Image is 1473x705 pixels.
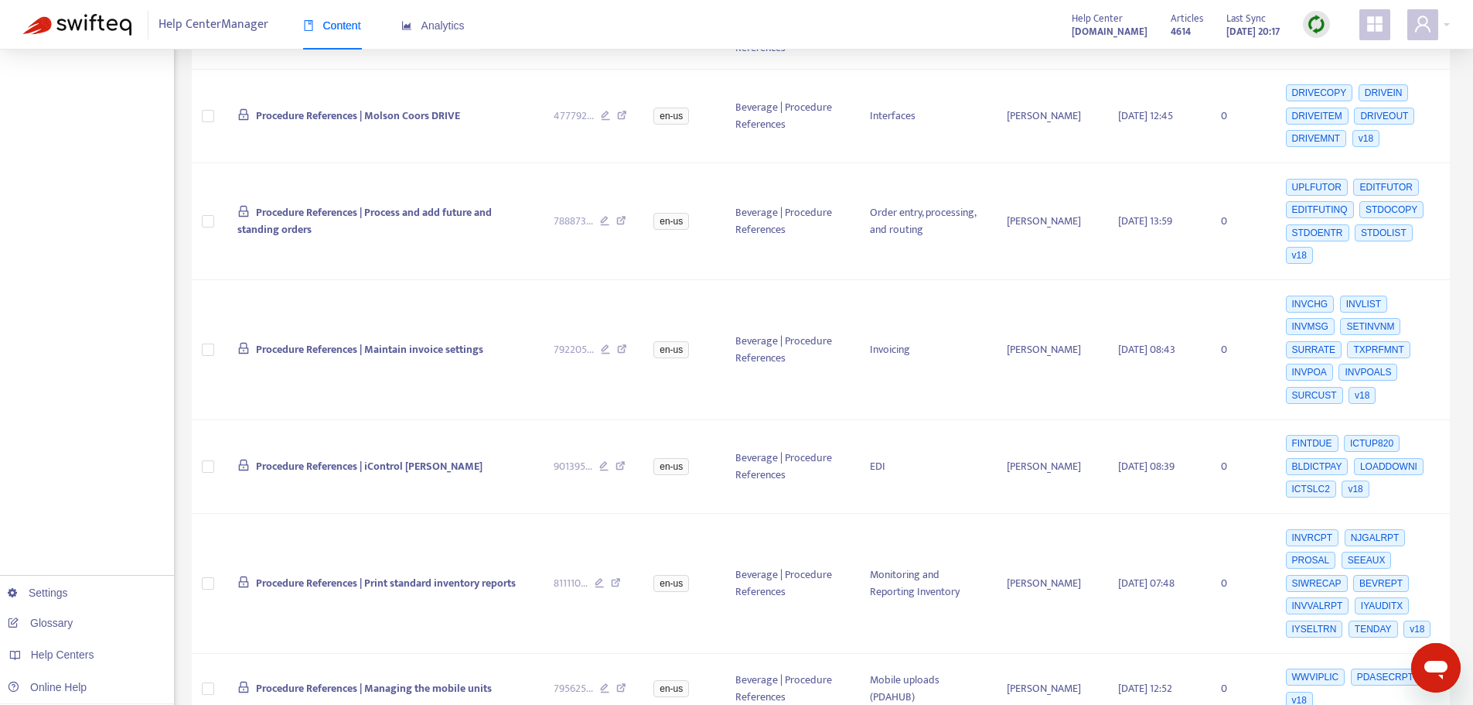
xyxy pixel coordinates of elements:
span: DRIVEMNT [1286,130,1347,147]
span: TXPRFMNT [1347,341,1410,358]
td: Beverage | Procedure References [723,514,858,654]
td: Interfaces [858,70,994,164]
span: [DATE] 07:48 [1118,574,1175,592]
span: Procedure References | Molson Coors DRIVE [256,107,460,125]
span: [DATE] 08:39 [1118,457,1175,475]
span: DRIVEIN [1359,84,1409,101]
span: en-us [653,575,689,592]
span: 795625 ... [554,680,593,697]
span: WWVIPLIC [1286,669,1345,686]
td: Monitoring and Reporting Inventory [858,514,994,654]
span: INVRCPT [1286,529,1339,546]
span: en-us [653,108,689,125]
td: EDI [858,420,994,515]
td: Beverage | Procedure References [723,280,858,420]
span: Help Centers [31,649,94,661]
span: 792205 ... [554,341,594,358]
span: Procedure References | Print standard inventory reports [256,574,516,592]
span: lock [237,681,250,693]
span: v18 [1352,130,1379,147]
span: 811110 ... [554,575,588,592]
a: Online Help [8,681,87,693]
span: BEVREPT [1353,575,1409,592]
span: SEEAUX [1342,552,1392,569]
span: INVPOALS [1338,364,1397,381]
span: FINTDUE [1286,435,1338,452]
td: 0 [1209,70,1270,164]
td: 0 [1209,280,1270,420]
span: v18 [1342,481,1369,498]
span: IYSELTRN [1286,621,1343,638]
span: ICTSLC2 [1286,481,1336,498]
td: Order entry, processing, and routing [858,163,994,280]
span: en-us [653,458,689,475]
span: ICTUP820 [1344,435,1400,452]
span: 477792 ... [554,108,594,125]
span: 901395 ... [554,458,592,475]
span: [DATE] 12:45 [1118,107,1173,125]
a: Glossary [8,617,73,629]
span: Help Center Manager [159,10,268,39]
span: EDITFUTOR [1353,179,1418,196]
span: Articles [1171,10,1203,27]
span: area-chart [401,20,412,31]
td: 0 [1209,163,1270,280]
span: v18 [1403,621,1430,638]
span: Procedure References | Process and add future and standing orders [237,204,492,238]
span: INVPOA [1286,364,1333,381]
td: [PERSON_NAME] [994,280,1106,420]
span: DRIVECOPY [1286,84,1353,101]
td: [PERSON_NAME] [994,70,1106,164]
span: en-us [653,341,689,358]
span: SURRATE [1286,341,1342,358]
img: sync.dc5367851b00ba804db3.png [1307,15,1326,34]
span: NJGALRPT [1345,529,1406,546]
td: [PERSON_NAME] [994,163,1106,280]
span: Procedure References | iControl [PERSON_NAME] [256,457,482,475]
span: SETINVNM [1340,318,1400,335]
span: TENDAY [1349,621,1398,638]
span: INVLIST [1340,296,1387,313]
span: lock [237,205,250,217]
span: Analytics [401,19,465,32]
span: v18 [1349,387,1376,404]
td: 0 [1209,514,1270,654]
span: book [303,20,314,31]
span: STDOCOPY [1359,201,1424,218]
span: DRIVEOUT [1354,108,1414,125]
span: [DATE] 13:59 [1118,212,1172,230]
span: IYAUDITX [1355,597,1409,614]
span: INVMSG [1286,318,1335,335]
span: INVVALRPT [1286,597,1349,614]
td: Beverage | Procedure References [723,163,858,280]
td: [PERSON_NAME] [994,420,1106,515]
span: [DATE] 12:52 [1118,679,1172,697]
span: lock [237,108,250,121]
td: Beverage | Procedure References [723,70,858,164]
span: PDASECRPT [1351,669,1420,686]
span: lock [237,342,250,354]
span: LOADDOWNI [1354,458,1424,475]
span: Help Center [1072,10,1123,27]
td: 0 [1209,420,1270,515]
span: [DATE] 08:43 [1118,341,1175,358]
span: user [1413,15,1432,33]
span: Content [303,19,361,32]
span: en-us [653,213,689,230]
strong: [DATE] 20:17 [1226,23,1280,40]
span: SIWRECAP [1286,575,1348,592]
span: STDOENTR [1286,224,1349,241]
span: v18 [1286,247,1313,264]
span: appstore [1366,15,1384,33]
td: Beverage | Procedure References [723,420,858,515]
span: INVCHG [1286,296,1335,313]
span: PROSAL [1286,552,1336,569]
span: Procedure References | Managing the mobile units [256,679,492,697]
span: EDITFUTINQ [1286,201,1354,218]
span: lock [237,576,250,588]
span: DRIVEITEM [1286,108,1349,125]
span: Last Sync [1226,10,1266,27]
strong: [DOMAIN_NAME] [1072,23,1147,40]
a: [DOMAIN_NAME] [1072,22,1147,40]
span: BLDICTPAY [1286,458,1349,475]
